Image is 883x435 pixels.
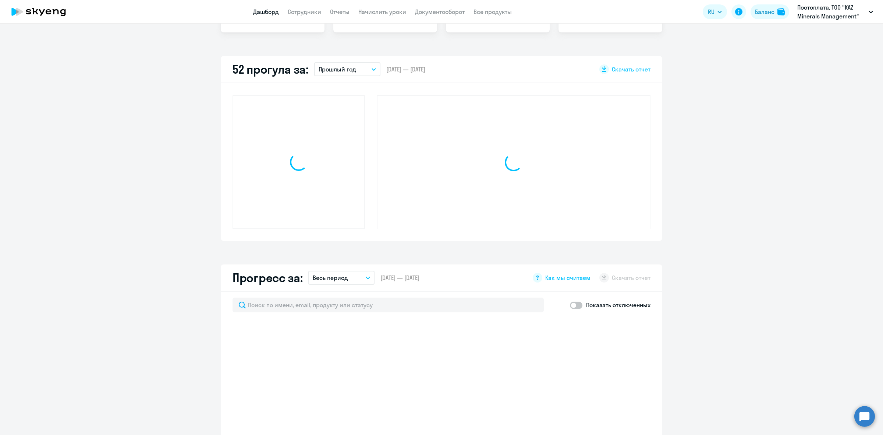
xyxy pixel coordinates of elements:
p: Показать отключенных [586,301,650,309]
span: RU [708,7,714,16]
h2: 52 прогула за: [233,62,308,77]
button: Балансbalance [751,4,789,19]
button: RU [703,4,727,19]
span: [DATE] — [DATE] [386,65,425,73]
h2: Прогресс за: [233,270,302,285]
p: Весь период [313,273,348,282]
p: Постоплата, ТОО "KAZ Minerals Management" [797,3,866,21]
button: Весь период [308,271,375,285]
img: balance [777,8,785,15]
a: Отчеты [330,8,350,15]
input: Поиск по имени, email, продукту или статусу [233,298,544,312]
p: Прошлый год [319,65,356,74]
a: Все продукты [474,8,512,15]
span: Скачать отчет [612,65,650,73]
button: Постоплата, ТОО "KAZ Minerals Management" [794,3,877,21]
a: Сотрудники [288,8,321,15]
a: Дашборд [253,8,279,15]
button: Прошлый год [314,62,380,76]
a: Начислить уроки [358,8,406,15]
span: [DATE] — [DATE] [380,274,419,282]
div: Баланс [755,7,774,16]
span: Как мы считаем [545,274,591,282]
a: Документооборот [415,8,465,15]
